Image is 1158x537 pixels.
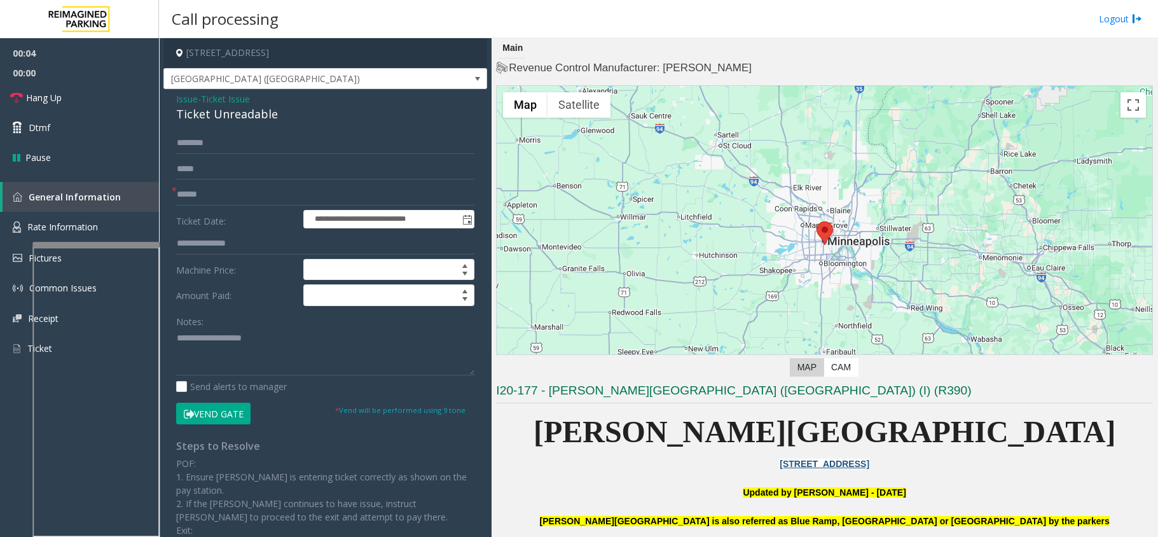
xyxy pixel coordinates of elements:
span: Rate Information [27,221,98,233]
button: Toggle fullscreen view [1120,92,1146,118]
span: [PERSON_NAME][GEOGRAPHIC_DATA] [534,415,1116,449]
h3: I20-177 - [PERSON_NAME][GEOGRAPHIC_DATA] ([GEOGRAPHIC_DATA]) (I) (R390) [496,382,1153,403]
div: Ticket Unreadable [176,106,474,123]
img: 'icon' [13,221,21,233]
span: [GEOGRAPHIC_DATA] ([GEOGRAPHIC_DATA]) [164,69,422,89]
img: logout [1132,12,1142,25]
a: [STREET_ADDRESS] [780,459,869,469]
button: Show satellite imagery [548,92,610,118]
h4: Revenue Control Manufacturer: [PERSON_NAME] [496,60,1153,76]
b: [PERSON_NAME][GEOGRAPHIC_DATA] is also referred as Blue Ramp, [GEOGRAPHIC_DATA] or [GEOGRAPHIC_DA... [540,516,1110,526]
button: Vend Gate [176,403,251,424]
span: Ticket Issue [201,92,250,106]
span: Increase value [456,260,474,270]
label: Ticket Date: [173,210,300,229]
font: Updated by [PERSON_NAME] - [DATE] [743,487,906,498]
label: Machine Price: [173,259,300,281]
span: Receipt [28,312,59,324]
span: Pause [25,151,51,164]
span: Hang Up [26,91,62,104]
label: Map [790,358,824,377]
span: Ticket [27,342,52,354]
div: 800 East 28th Street, Minneapolis, MN [817,221,833,245]
h4: Steps to Resolve [176,440,474,452]
div: Main [499,38,526,59]
label: Amount Paid: [173,284,300,306]
img: 'icon' [13,192,22,202]
span: - [198,93,250,105]
label: CAM [824,358,858,377]
span: Decrease value [456,270,474,280]
img: 'icon' [13,254,22,262]
img: 'icon' [13,314,22,323]
span: General Information [29,191,121,203]
label: Notes: [176,310,203,328]
h4: [STREET_ADDRESS] [163,38,487,68]
span: Pictures [29,252,62,264]
span: Common Issues [29,282,97,294]
span: Decrease value [456,295,474,305]
a: Logout [1099,12,1142,25]
label: Send alerts to manager [176,380,287,393]
span: Issue [176,92,198,106]
a: General Information [3,182,159,212]
span: Dtmf [29,121,50,134]
img: 'icon' [13,283,23,293]
span: Increase value [456,285,474,295]
button: Show street map [503,92,548,118]
img: 'icon' [13,343,21,354]
small: Vend will be performed using 9 tone [335,405,465,415]
span: Toggle popup [460,211,474,228]
h3: Call processing [165,3,285,34]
